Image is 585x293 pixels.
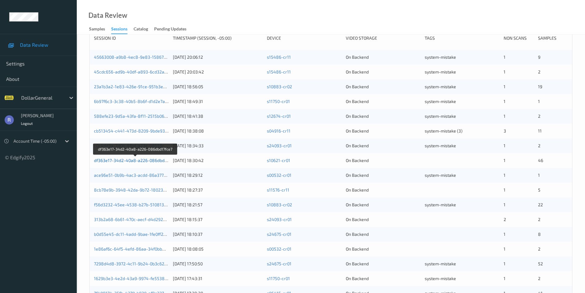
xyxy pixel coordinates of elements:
[173,113,263,119] div: [DATE] 18:41:38
[346,172,420,178] div: On Backend
[267,143,292,148] a: s24093-cr01
[94,128,177,133] a: cb513454-c441-473d-8209-9bde935dccf1
[173,69,263,75] div: [DATE] 20:03:42
[267,217,292,222] a: s24093-cr01
[346,275,420,282] div: On Backend
[425,128,462,133] span: system-mistake (3)
[94,35,169,41] div: Session ID
[346,128,420,134] div: On Backend
[425,99,456,104] span: system-mistake
[504,113,505,119] span: 1
[94,69,178,74] a: 45cdc656-ad9b-40df-a893-6cd32a1a2d53
[425,172,456,178] span: system-mistake
[504,261,505,266] span: 1
[538,158,543,163] span: 46
[267,54,291,60] a: s15486-cr11
[267,99,290,104] a: s11750-cr01
[173,98,263,105] div: [DATE] 18:49:31
[425,35,499,41] div: Tags
[267,202,292,207] a: s10883-cr02
[267,246,291,251] a: s00532-cr01
[346,231,420,237] div: On Backend
[94,113,177,119] a: 588efe23-9d5a-43fa-8f11-2515b06666db
[267,69,291,74] a: s15486-cr11
[538,276,540,281] span: 2
[173,172,263,178] div: [DATE] 18:29:12
[267,84,292,89] a: s10883-cr02
[425,69,456,74] span: system-mistake
[346,157,420,164] div: On Backend
[425,84,456,89] span: system-mistake
[504,232,505,237] span: 1
[173,35,263,41] div: Timestamp (Session, -05:00)
[504,128,506,133] span: 3
[346,69,420,75] div: On Backend
[154,26,186,34] div: Pending Updates
[94,54,181,60] a: 45663008-a9b8-4ec8-9e83-15867239f8e8
[267,158,290,163] a: s10621-cr01
[94,246,174,251] a: 1e86af6c-64f5-4efd-86aa-34f0bbff08f2
[267,35,341,41] div: Device
[173,202,263,208] div: [DATE] 18:21:57
[504,202,505,207] span: 1
[538,84,542,89] span: 19
[94,158,177,163] a: df363e17-34d2-40a8-a226-086dbd17fce7
[538,261,543,266] span: 52
[346,35,420,41] div: Video Storage
[111,25,134,34] a: Sessions
[538,202,543,207] span: 22
[94,261,179,266] a: 7298d4d8-3972-4c11-9b24-0b3c622e5d98
[94,187,180,192] a: 8cb78e9b-3948-42da-9b72-180238a71427
[346,84,420,90] div: On Backend
[89,26,105,34] div: Samples
[425,276,456,281] span: system-mistake
[504,246,505,251] span: 1
[94,84,178,89] a: 23a1b3a2-1e83-426e-91ce-951b3ea8905e
[346,54,420,60] div: On Backend
[94,143,179,148] a: c0c4dd3a-2d0b-4fbd-a23e-98559c09a28e
[346,113,420,119] div: On Backend
[267,187,289,192] a: s11576-cr11
[94,172,177,178] a: ace96e51-0b9b-4ac3-acdd-86a377c0155f
[173,128,263,134] div: [DATE] 18:38:08
[267,232,291,237] a: s24675-cr01
[267,172,291,178] a: s00532-cr01
[88,12,127,18] div: Data Review
[173,187,263,193] div: [DATE] 18:27:37
[173,231,263,237] div: [DATE] 18:10:37
[538,113,540,119] span: 2
[538,246,540,251] span: 2
[173,143,263,149] div: [DATE] 18:34:33
[504,84,505,89] span: 1
[538,35,568,41] div: Samples
[94,276,180,281] a: 1629b3e3-4e2d-43a9-9974-fe5538063d34
[504,276,505,281] span: 1
[504,35,533,41] div: Non Scans
[134,26,148,34] div: Catalog
[538,187,540,192] span: 5
[173,157,263,164] div: [DATE] 18:30:42
[504,54,505,60] span: 1
[154,25,193,34] a: Pending Updates
[425,202,456,207] span: system-mistake
[504,99,505,104] span: 1
[538,128,542,133] span: 11
[173,275,263,282] div: [DATE] 17:43:31
[134,25,154,34] a: Catalog
[267,261,291,266] a: s24675-cr01
[267,113,291,119] a: s12674-cr01
[173,54,263,60] div: [DATE] 20:06:12
[346,143,420,149] div: On Backend
[504,217,506,222] span: 2
[538,232,541,237] span: 8
[538,217,540,222] span: 2
[173,84,263,90] div: [DATE] 18:56:05
[111,26,127,34] div: Sessions
[267,276,290,281] a: s11750-cr01
[538,143,540,148] span: 2
[94,202,179,207] a: f56d3232-45ee-4538-b27b-510813c40489
[173,261,263,267] div: [DATE] 17:50:50
[504,69,505,74] span: 1
[538,54,540,60] span: 9
[425,54,456,60] span: system-mistake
